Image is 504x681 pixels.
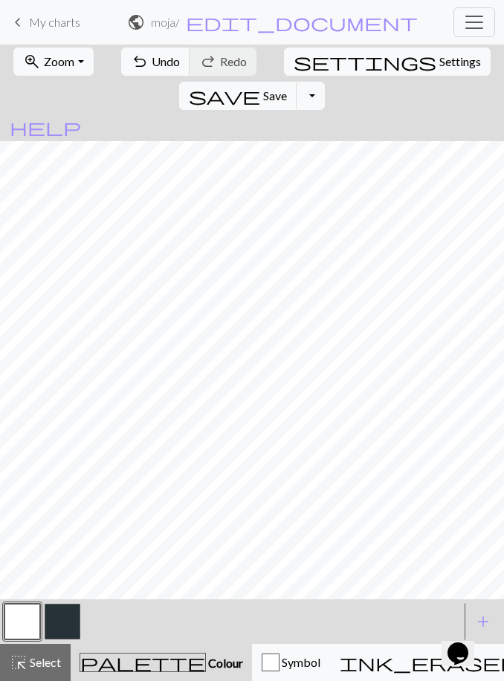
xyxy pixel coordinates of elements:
[252,644,330,681] button: Symbol
[71,644,252,681] button: Colour
[13,48,93,76] button: Zoom
[121,48,190,76] button: Undo
[151,15,179,29] h2: moja / ㅇㅇ
[280,655,320,669] span: Symbol
[294,53,436,71] i: Settings
[442,622,489,666] iframe: chat widget
[23,51,41,72] span: zoom_in
[10,117,81,137] span: help
[294,51,436,72] span: settings
[29,15,80,29] span: My charts
[44,54,74,68] span: Zoom
[179,82,297,110] button: Save
[474,611,492,632] span: add
[131,51,149,72] span: undo
[189,85,260,106] span: save
[186,12,418,33] span: edit_document
[28,655,61,669] span: Select
[9,12,27,33] span: keyboard_arrow_left
[9,10,80,35] a: My charts
[206,656,243,670] span: Colour
[10,652,28,673] span: highlight_alt
[127,12,145,33] span: public
[152,54,180,68] span: Undo
[453,7,495,37] button: Toggle navigation
[80,652,205,673] span: palette
[263,88,287,102] span: Save
[284,48,491,76] button: SettingsSettings
[439,53,481,71] span: Settings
